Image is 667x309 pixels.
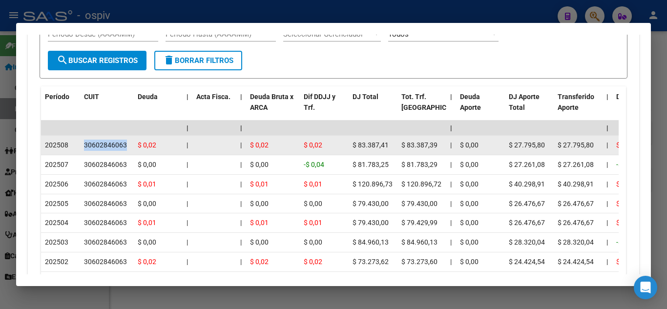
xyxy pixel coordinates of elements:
[138,93,158,101] span: Deuda
[505,86,554,129] datatable-header-cell: DJ Aporte Total
[187,124,188,132] span: |
[45,93,69,101] span: Período
[401,219,438,227] span: $ 79.429,99
[138,219,156,227] span: $ 0,01
[401,200,438,207] span: $ 79.430,00
[250,161,269,168] span: $ 0,00
[606,258,608,266] span: |
[450,180,452,188] span: |
[603,86,612,129] datatable-header-cell: |
[460,238,479,246] span: $ 0,00
[187,93,188,101] span: |
[460,93,481,112] span: Deuda Aporte
[138,180,156,188] span: $ 0,01
[606,124,608,132] span: |
[304,200,322,207] span: $ 0,00
[401,93,468,112] span: Tot. Trf. [GEOGRAPHIC_DATA]
[304,141,322,149] span: $ 0,02
[45,258,68,266] span: 202502
[450,258,452,266] span: |
[349,86,397,129] datatable-header-cell: DJ Total
[250,93,293,112] span: Deuda Bruta x ARCA
[353,238,389,246] span: $ 84.960,13
[401,180,441,188] span: $ 120.896,72
[616,141,635,149] span: $ 0,02
[558,141,594,149] span: $ 27.795,80
[450,238,452,246] span: |
[304,238,322,246] span: $ 0,00
[45,180,68,188] span: 202506
[48,51,146,70] button: Buscar Registros
[460,141,479,149] span: $ 0,00
[616,238,637,246] span: -$ 0,01
[187,161,188,168] span: |
[154,51,242,70] button: Borrar Filtros
[240,258,242,266] span: |
[45,238,68,246] span: 202503
[183,86,192,129] datatable-header-cell: |
[353,200,389,207] span: $ 79.430,00
[606,238,608,246] span: |
[138,141,156,149] span: $ 0,02
[460,258,479,266] span: $ 0,00
[460,180,479,188] span: $ 0,00
[509,238,545,246] span: $ 28.320,04
[84,198,127,209] div: 30602846063
[606,161,608,168] span: |
[84,140,127,151] div: 30602846063
[192,86,236,129] datatable-header-cell: Acta Fisca.
[304,161,324,168] span: -$ 0,04
[397,86,446,129] datatable-header-cell: Tot. Trf. Bruto
[138,200,156,207] span: $ 0,00
[163,54,175,66] mat-icon: delete
[246,86,300,129] datatable-header-cell: Deuda Bruta x ARCA
[558,93,594,112] span: Transferido Aporte
[163,56,233,65] span: Borrar Filtros
[446,86,456,129] datatable-header-cell: |
[84,159,127,170] div: 30602846063
[240,141,242,149] span: |
[460,161,479,168] span: $ 0,00
[187,200,188,207] span: |
[240,238,242,246] span: |
[450,200,452,207] span: |
[558,180,594,188] span: $ 40.298,91
[240,200,242,207] span: |
[45,219,68,227] span: 202504
[84,256,127,268] div: 30602846063
[236,86,246,129] datatable-header-cell: |
[634,276,657,299] div: Open Intercom Messenger
[80,86,134,129] datatable-header-cell: CUIT
[401,161,438,168] span: $ 81.783,29
[41,86,80,129] datatable-header-cell: Período
[187,258,188,266] span: |
[616,219,635,227] span: $ 0,01
[612,86,661,129] datatable-header-cell: Deuda Contr.
[616,258,635,266] span: $ 0,02
[353,180,393,188] span: $ 120.896,73
[187,219,188,227] span: |
[84,179,127,190] div: 30602846063
[606,141,608,149] span: |
[138,258,156,266] span: $ 0,02
[509,200,545,207] span: $ 26.476,67
[300,86,349,129] datatable-header-cell: Dif DDJJ y Trf.
[456,86,505,129] datatable-header-cell: Deuda Aporte
[558,258,594,266] span: $ 24.424,54
[304,258,322,266] span: $ 0,02
[57,54,68,66] mat-icon: search
[240,219,242,227] span: |
[196,93,230,101] span: Acta Fisca.
[84,237,127,248] div: 30602846063
[187,141,188,149] span: |
[250,238,269,246] span: $ 0,00
[401,258,438,266] span: $ 73.273,60
[558,238,594,246] span: $ 28.320,04
[460,200,479,207] span: $ 0,00
[187,238,188,246] span: |
[606,180,608,188] span: |
[509,180,545,188] span: $ 40.298,91
[84,217,127,228] div: 30602846063
[606,219,608,227] span: |
[616,200,635,207] span: $ 0,01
